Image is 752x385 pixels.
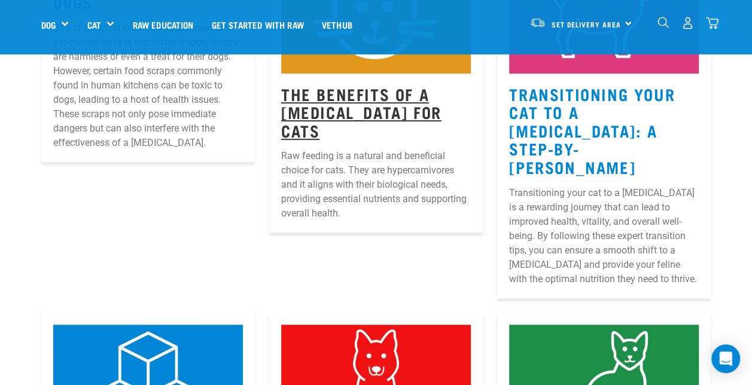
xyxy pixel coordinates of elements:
a: Raw Education [123,1,202,48]
a: The Benefits Of A [MEDICAL_DATA] For Cats [281,89,442,135]
a: Vethub [313,1,361,48]
img: home-icon-1@2x.png [657,17,669,28]
img: van-moving.png [529,17,546,28]
img: home-icon@2x.png [706,17,718,29]
a: Get started with Raw [203,1,313,48]
a: Dog [41,18,56,32]
div: Open Intercom Messenger [711,344,740,373]
p: Transitioning your cat to a [MEDICAL_DATA] is a rewarding journey that can lead to improved healt... [509,186,699,286]
p: One of the most common misconceptions pet owners have is that leftover food scraps are harmless o... [53,21,243,150]
img: user.png [681,17,694,29]
span: Set Delivery Area [552,22,621,26]
p: Raw feeding is a natural and beneficial choice for cats. They are hypercarnivores and it aligns w... [281,149,471,221]
a: Transitioning Your Cat to a [MEDICAL_DATA]: A Step-by-[PERSON_NAME] [509,89,675,171]
a: Cat [87,18,101,32]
